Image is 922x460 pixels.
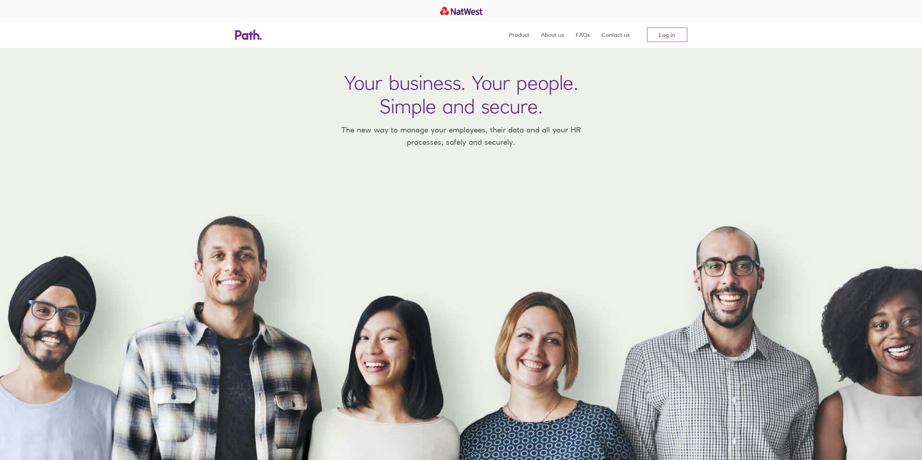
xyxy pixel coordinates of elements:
a: Log in [647,28,687,42]
a: About us [541,22,564,48]
h1: Your business. Your people. Simple and secure. [344,71,578,118]
p: The new way to manage your employees, their data and all your HR processes, safely and securely. [331,124,592,148]
a: Contact us [601,22,630,48]
a: FAQs [576,22,590,48]
a: Product [509,22,529,48]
